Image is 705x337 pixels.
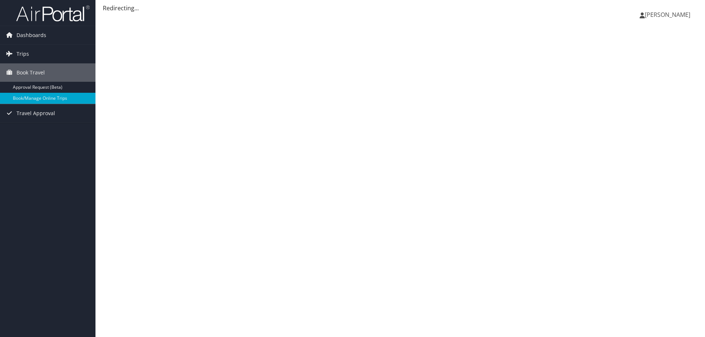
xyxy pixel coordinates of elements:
[17,26,46,44] span: Dashboards
[16,5,90,22] img: airportal-logo.png
[640,4,698,26] a: [PERSON_NAME]
[17,63,45,82] span: Book Travel
[17,45,29,63] span: Trips
[645,11,690,19] span: [PERSON_NAME]
[17,104,55,122] span: Travel Approval
[103,4,698,12] div: Redirecting...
